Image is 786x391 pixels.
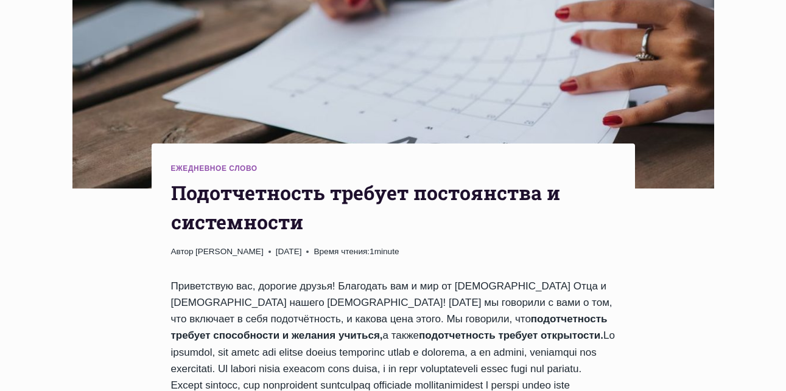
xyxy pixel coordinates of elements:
strong: подотчетность требует открытости. [419,330,603,341]
span: Автор [171,245,194,258]
h1: Подотчетность требует постоянства и системности [171,178,616,237]
strong: способности и желания учиться, [213,330,382,341]
a: [PERSON_NAME] [195,247,264,256]
time: [DATE] [276,245,302,258]
span: Время чтения: [314,247,370,256]
span: minute [374,247,399,256]
span: 1 [314,245,399,258]
a: Ежедневное слово [171,164,258,173]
